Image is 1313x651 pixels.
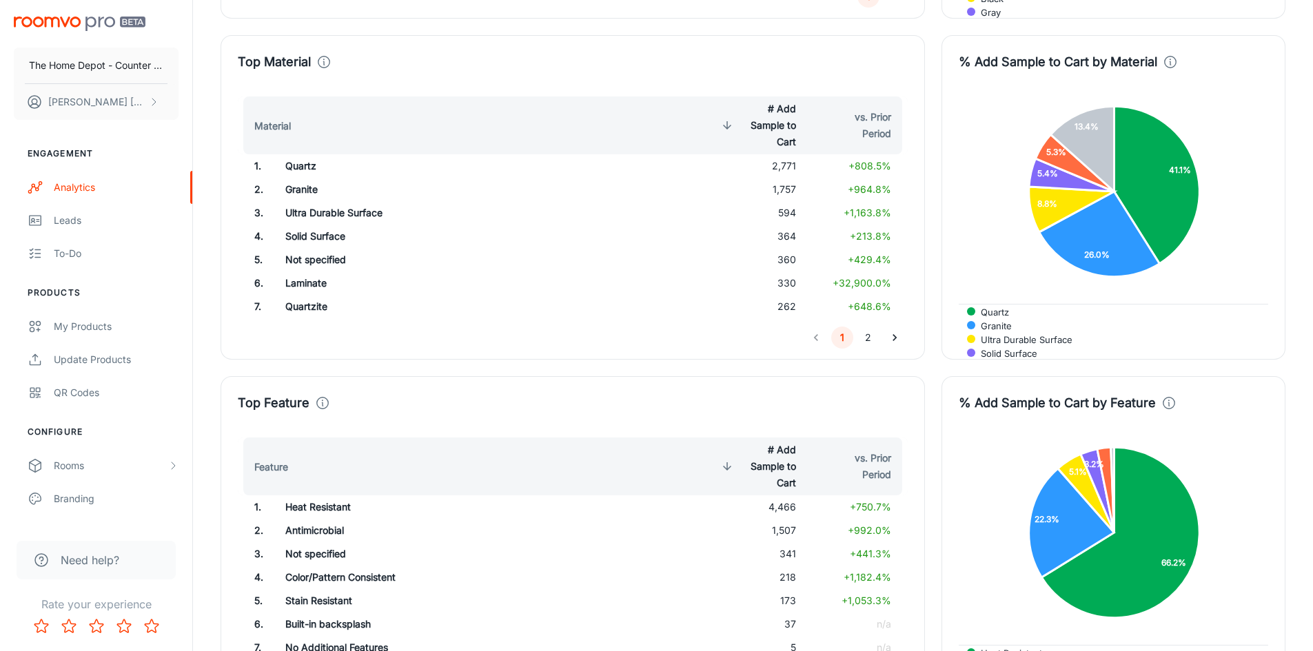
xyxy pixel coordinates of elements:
[707,542,807,566] td: 341
[833,277,891,289] span: +32,900.0%
[707,495,807,519] td: 4,466
[14,17,145,31] img: Roomvo PRO Beta
[848,183,891,195] span: +964.8%
[28,612,55,640] button: Rate 1 star
[803,327,908,349] nav: pagination navigation
[274,225,574,248] td: Solid Surface
[274,248,574,271] td: Not specified
[54,491,179,506] div: Branding
[29,58,163,73] p: The Home Depot - Counter tops
[238,248,274,271] td: 5 .
[238,542,274,566] td: 3 .
[238,52,311,72] h4: Top Material
[238,519,274,542] td: 2 .
[238,495,274,519] td: 1 .
[970,333,1072,346] span: Ultra Durable Surface
[970,6,1001,19] span: gray
[850,548,891,559] span: +441.3%
[274,566,574,589] td: Color/Pattern Consistent
[238,612,274,636] td: 6 .
[54,246,179,261] div: To-do
[14,48,179,83] button: The Home Depot - Counter tops
[274,519,574,542] td: Antimicrobial
[718,101,796,150] span: # Add Sample to Cart
[877,618,891,630] span: n/a
[718,442,796,491] span: # Add Sample to Cart
[54,458,167,473] div: Rooms
[110,612,138,640] button: Rate 4 star
[970,306,1009,318] span: Quartz
[83,612,110,640] button: Rate 3 star
[238,295,274,318] td: 7 .
[857,327,879,349] button: Go to page 2
[254,459,306,475] span: Feature
[707,248,807,271] td: 360
[707,178,807,201] td: 1,757
[54,385,179,400] div: QR Codes
[274,542,574,566] td: Not specified
[254,118,309,134] span: Material
[238,154,274,178] td: 1 .
[884,327,906,349] button: Go to next page
[818,109,891,142] span: vs. Prior Period
[54,180,179,195] div: Analytics
[848,524,891,536] span: +992.0%
[850,230,891,242] span: +213.8%
[238,393,309,413] h4: Top Feature
[54,213,179,228] div: Leads
[844,571,891,583] span: +1,182.4%
[274,612,574,636] td: Built-in backsplash
[707,566,807,589] td: 218
[138,612,165,640] button: Rate 5 star
[14,84,179,120] button: [PERSON_NAME] [PERSON_NAME]
[707,201,807,225] td: 594
[707,612,807,636] td: 37
[707,589,807,612] td: 173
[274,271,574,295] td: Laminate
[707,225,807,248] td: 364
[707,295,807,318] td: 262
[959,393,1156,413] h4: % Add Sample to Cart by Feature
[238,178,274,201] td: 2 .
[842,595,891,606] span: +1,053.3%
[238,201,274,225] td: 3 .
[238,271,274,295] td: 6 .
[831,327,853,349] button: page 1
[54,319,179,334] div: My Products
[54,524,179,539] div: Texts
[959,52,1157,72] h4: % Add Sample to Cart by Material
[848,160,891,172] span: +808.5%
[238,566,274,589] td: 4 .
[274,154,574,178] td: Quartz
[707,154,807,178] td: 2,771
[238,589,274,612] td: 5 .
[48,94,145,110] p: [PERSON_NAME] [PERSON_NAME]
[61,552,119,568] span: Need help?
[274,178,574,201] td: Granite
[707,271,807,295] td: 330
[274,589,574,612] td: Stain Resistant
[54,352,179,367] div: Update Products
[970,320,1012,332] span: Granite
[844,207,891,218] span: +1,163.8%
[850,501,891,513] span: +750.7%
[274,295,574,318] td: Quartzite
[848,254,891,265] span: +429.4%
[11,596,181,612] p: Rate your experience
[848,300,891,312] span: +648.6%
[818,450,891,483] span: vs. Prior Period
[274,201,574,225] td: Ultra Durable Surface
[55,612,83,640] button: Rate 2 star
[970,347,1037,360] span: Solid Surface
[238,225,274,248] td: 4 .
[707,519,807,542] td: 1,507
[274,495,574,519] td: Heat Resistant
